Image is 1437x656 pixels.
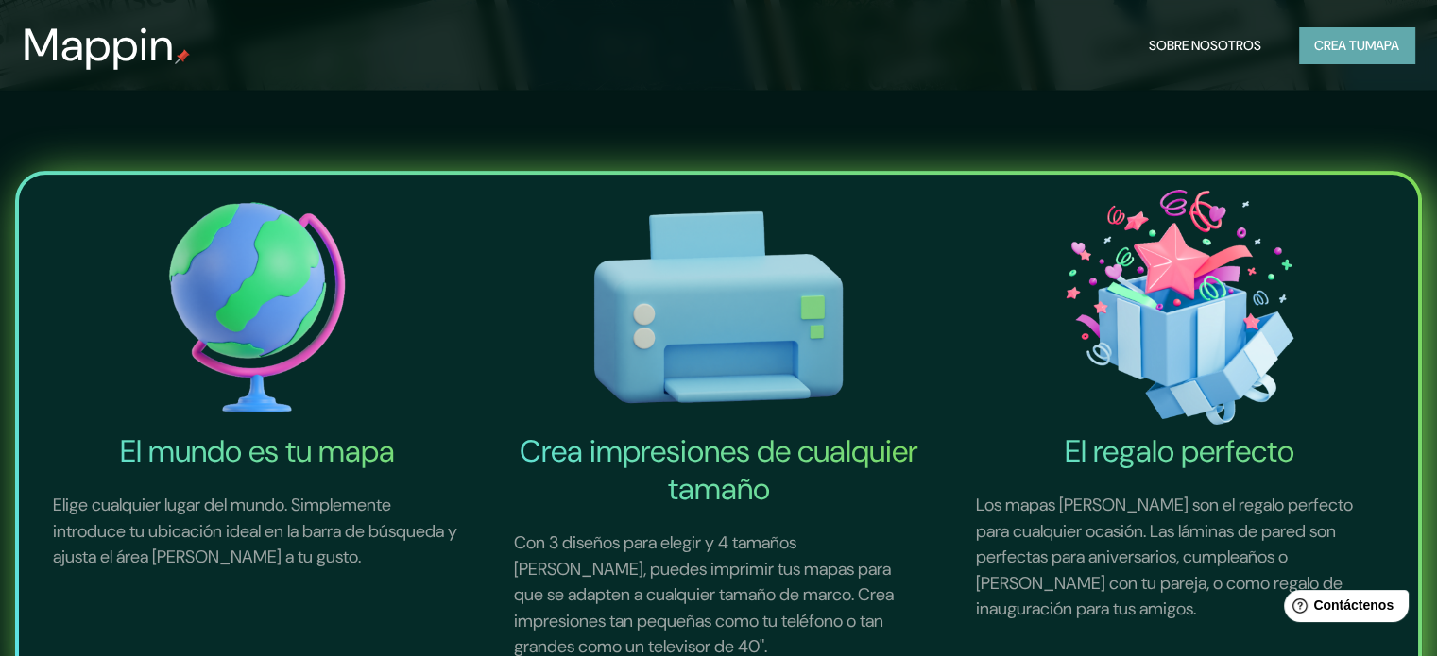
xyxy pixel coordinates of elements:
iframe: Lanzador de widgets de ayuda [1269,582,1416,635]
font: El regalo perfecto [1065,431,1294,471]
font: Crea impresiones de cualquier tamaño [519,431,917,509]
font: Mappin [23,15,175,75]
img: El icono del regalo perfecto [953,182,1407,433]
font: Los mapas [PERSON_NAME] son el regalo perfecto para cualquier ocasión. Las láminas de pared son p... [976,494,1353,620]
font: El mundo es tu mapa [120,431,395,471]
font: Sobre nosotros [1149,37,1261,54]
font: Crea tu [1314,37,1365,54]
img: El mundo es tu icono de mapa [30,182,484,433]
font: mapa [1365,37,1399,54]
font: Elige cualquier lugar del mundo. Simplemente introduce tu ubicación ideal en la barra de búsqueda... [53,494,457,568]
button: Crea tumapa [1299,27,1414,63]
img: Crea impresiones de cualquier tamaño-icono [491,182,945,433]
button: Sobre nosotros [1141,27,1269,63]
img: pin de mapeo [175,49,190,64]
